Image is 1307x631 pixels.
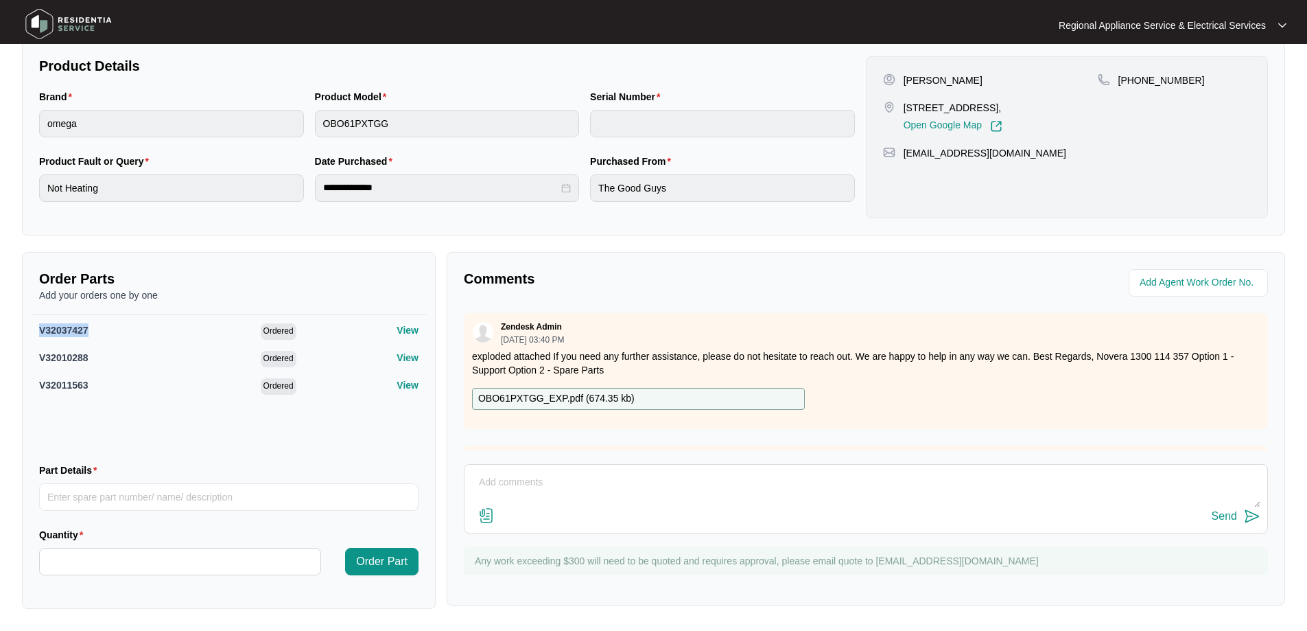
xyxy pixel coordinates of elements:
label: Serial Number [590,90,666,104]
p: exploded attached If you need any further assistance, please do not hesitate to reach out. We are... [472,349,1260,377]
p: View [397,378,419,392]
p: [STREET_ADDRESS], [904,101,1002,115]
button: Send [1212,507,1260,526]
a: Open Google Map [904,120,1002,133]
p: OBO61PXTGG_EXP.pdf ( 674.35 kb ) [478,391,635,406]
label: Date Purchased [315,154,398,168]
input: Serial Number [590,110,855,137]
p: Regional Appliance Service & Electrical Services [1059,19,1266,32]
p: View [397,351,419,365]
label: Brand [39,90,78,104]
p: Zendesk Admin [501,321,562,332]
img: map-pin [1098,73,1110,86]
input: Part Details [39,483,419,511]
input: Purchased From [590,174,855,202]
label: Product Model [315,90,392,104]
label: Product Fault or Query [39,154,154,168]
p: [PERSON_NAME] [904,73,982,87]
input: Brand [39,110,304,137]
img: map-pin [883,146,895,159]
p: [EMAIL_ADDRESS][DOMAIN_NAME] [904,146,1066,160]
img: residentia service logo [21,3,117,45]
p: Product Details [39,56,855,76]
input: Date Purchased [323,181,559,195]
span: Ordered [261,323,296,340]
input: Add Agent Work Order No. [1140,275,1260,291]
p: Any work exceeding $300 will need to be quoted and requires approval, please email quote to [EMAI... [475,554,1261,568]
img: file-attachment-doc.svg [478,507,495,524]
p: Comments [464,269,856,288]
img: user.svg [473,322,493,343]
img: send-icon.svg [1244,508,1260,525]
img: map-pin [883,101,895,113]
input: Product Fault or Query [39,174,304,202]
img: user-pin [883,73,895,86]
label: Part Details [39,463,103,477]
span: Ordered [261,378,296,395]
span: V32010288 [39,352,89,363]
div: Send [1212,510,1237,523]
label: Purchased From [590,154,676,168]
img: Link-External [990,120,1002,133]
p: Order Parts [39,269,419,288]
input: Product Model [315,110,580,137]
p: [DATE] 03:40 PM [501,336,564,344]
span: V32037427 [39,325,89,336]
label: Quantity [39,528,89,542]
input: Quantity [40,549,320,575]
span: V32011563 [39,380,89,391]
button: Order Part [345,548,419,575]
p: [PHONE_NUMBER] [1118,73,1205,87]
span: Order Part [356,553,408,570]
p: View [397,323,419,337]
img: dropdown arrow [1278,22,1286,29]
span: Ordered [261,351,296,367]
p: Add your orders one by one [39,288,419,302]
